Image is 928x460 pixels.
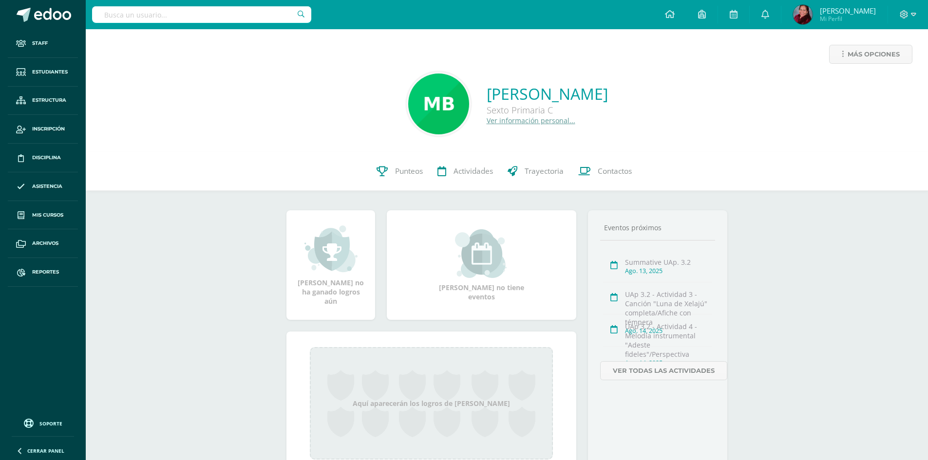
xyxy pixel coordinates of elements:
a: Punteos [369,152,430,191]
a: Asistencia [8,172,78,201]
a: Staff [8,29,78,58]
div: Summative UAp. 3.2 [625,258,712,267]
a: Inscripción [8,115,78,144]
span: Soporte [39,420,62,427]
span: Mis cursos [32,211,63,219]
a: Mis cursos [8,201,78,230]
a: Ver todas las actividades [600,361,727,380]
a: Archivos [8,229,78,258]
span: Trayectoria [525,166,564,176]
div: Eventos próximos [600,223,715,232]
img: achievement_small.png [304,224,358,273]
span: Actividades [454,166,493,176]
span: Estructura [32,96,66,104]
a: Contactos [571,152,639,191]
span: Staff [32,39,48,47]
span: Estudiantes [32,68,68,76]
a: Trayectoria [500,152,571,191]
input: Busca un usuario... [92,6,311,23]
a: Ver información personal... [487,116,575,125]
span: Punteos [395,166,423,176]
div: Sexto Primaria C [487,104,608,116]
a: Estructura [8,87,78,115]
span: Cerrar panel [27,447,64,454]
div: [PERSON_NAME] no tiene eventos [433,229,530,301]
span: Contactos [598,166,632,176]
div: [PERSON_NAME] no ha ganado logros aún [296,224,365,306]
div: Ago. 13, 2025 [625,267,712,275]
span: Más opciones [848,45,900,63]
div: Ago. 14, 2025 [625,359,712,367]
div: UAp 3.2 - Actividad 3 - Canción "Luna de Xelajú" completa/Afiche con témpera [625,290,712,327]
span: Archivos [32,239,58,247]
a: Estudiantes [8,58,78,87]
span: Inscripción [32,125,65,133]
span: Asistencia [32,183,62,190]
a: Reportes [8,258,78,287]
span: [PERSON_NAME] [820,6,876,16]
div: UAp 3.2 - Actividad 4 - Melodía instrumental "Adeste fideles"/Perspectiva [625,322,712,359]
span: Mi Perfil [820,15,876,23]
a: Disciplina [8,144,78,172]
a: [PERSON_NAME] [487,83,608,104]
span: Reportes [32,268,59,276]
div: Aquí aparecerán los logros de [PERSON_NAME] [310,347,553,460]
a: Más opciones [829,45,912,64]
a: Soporte [12,416,74,429]
a: Actividades [430,152,500,191]
img: event_small.png [455,229,508,278]
img: 7e5fb765393e0629bcff2320c96c9599.png [408,74,469,134]
span: Disciplina [32,154,61,162]
img: 00c1b1db20a3e38a90cfe610d2c2e2f3.png [793,5,813,24]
